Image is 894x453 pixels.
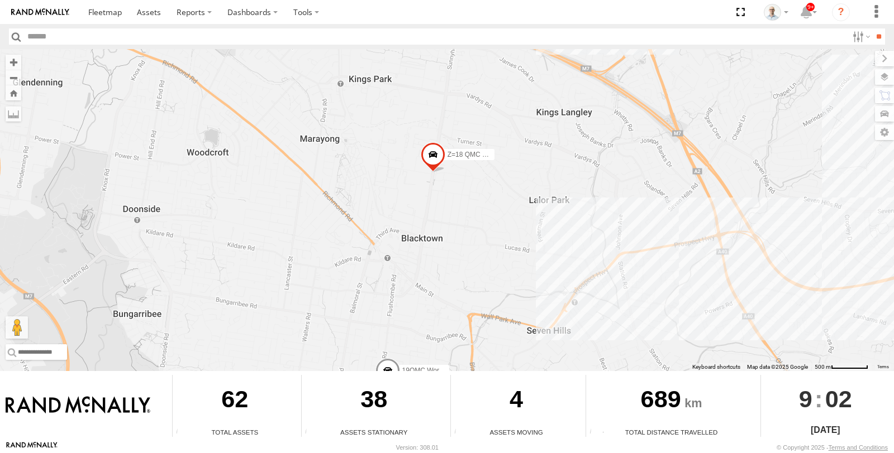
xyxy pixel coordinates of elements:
span: Z=18 QMC Written off [448,151,513,158]
div: : [761,375,890,423]
button: Drag Pegman onto the map to open Street View [6,316,28,339]
i: ? [832,3,850,21]
span: 19QMC Workshop [402,366,457,374]
div: Assets Moving [451,427,582,437]
div: © Copyright 2025 - [777,444,888,451]
a: Terms (opens in new tab) [877,364,889,369]
span: 9 [799,375,812,423]
div: Assets Stationary [302,427,446,437]
div: Total number of assets current stationary. [302,428,318,437]
span: 500 m [815,364,831,370]
div: Total Assets [173,427,297,437]
img: rand-logo.svg [11,8,69,16]
div: Total number of assets current in transit. [451,428,468,437]
button: Zoom Home [6,85,21,100]
button: Zoom out [6,70,21,85]
button: Keyboard shortcuts [692,363,740,371]
button: Zoom in [6,55,21,70]
a: Terms and Conditions [829,444,888,451]
button: Map Scale: 500 m per 63 pixels [811,363,872,371]
div: 4 [451,375,582,427]
a: Visit our Website [6,442,58,453]
div: Kurt Byers [760,4,792,21]
img: Rand McNally [6,396,150,415]
div: Version: 308.01 [396,444,439,451]
span: 02 [825,375,852,423]
div: Total Distance Travelled [586,427,756,437]
span: Map data ©2025 Google [747,364,808,370]
label: Measure [6,106,21,122]
div: Total distance travelled by all assets within specified date range and applied filters [586,428,603,437]
div: 689 [586,375,756,427]
div: 62 [173,375,297,427]
div: Total number of Enabled Assets [173,428,189,437]
label: Search Filter Options [848,28,872,45]
div: 38 [302,375,446,427]
div: [DATE] [761,423,890,437]
label: Map Settings [875,124,894,140]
